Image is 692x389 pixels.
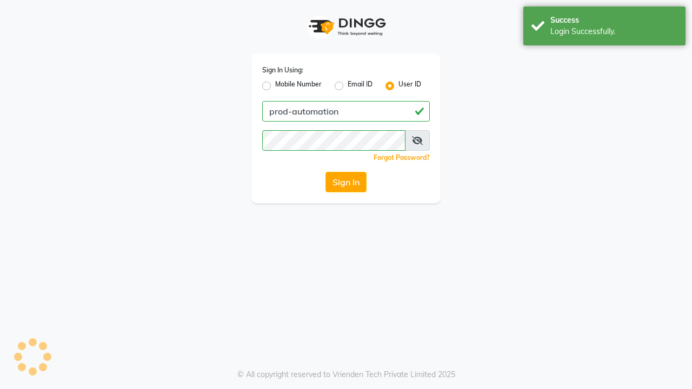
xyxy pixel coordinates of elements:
[550,15,677,26] div: Success
[550,26,677,37] div: Login Successfully.
[262,101,430,122] input: Username
[374,153,430,162] a: Forgot Password?
[325,172,367,192] button: Sign In
[262,130,405,151] input: Username
[348,79,372,92] label: Email ID
[262,65,303,75] label: Sign In Using:
[303,11,389,43] img: logo1.svg
[275,79,322,92] label: Mobile Number
[398,79,421,92] label: User ID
